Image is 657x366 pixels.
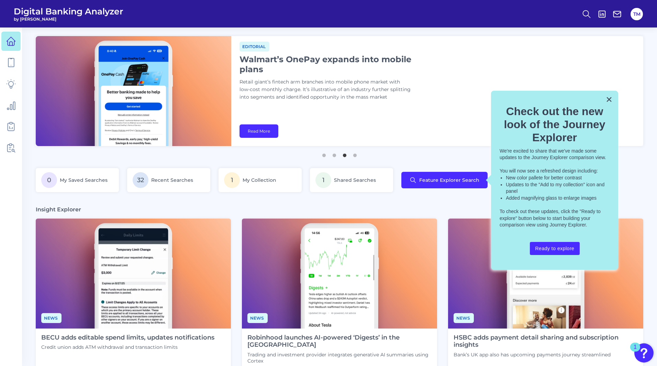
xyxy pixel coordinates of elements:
span: Recent Searches [151,177,193,183]
li: New color pallete for better contrast [506,175,610,181]
img: News - Phone (2).png [36,219,231,329]
div: 1 [634,347,637,356]
span: Editorial [240,42,269,52]
h4: BECU adds editable spend limits, updates notifications [41,334,214,342]
button: 3 [341,150,348,157]
p: Retail giant’s fintech arm branches into mobile phone market with low-cost monthly charge. It’s i... [240,78,411,101]
h1: Walmart’s OnePay expands into mobile plans [240,54,411,74]
h4: HSBC adds payment detail sharing and subscription insights [454,334,638,349]
p: Trading and investment provider integrates generative AI summaries using Cortex [247,352,432,364]
span: 32 [133,172,148,188]
button: Ready to explore [530,242,580,255]
button: 2 [331,150,338,157]
p: Bank’s UK app also has upcoming payments journey streamlined [454,352,638,358]
span: Feature Explorer Search [419,177,479,183]
p: We're excited to share that we've made some updates to the Journey Explorer comparison view. [500,148,610,161]
h3: Insight Explorer [36,206,81,213]
p: To check out these updates, click the "Ready to explore" button below to start building your comp... [500,208,610,229]
span: 1 [315,172,331,188]
button: TM [631,8,643,20]
span: News [247,313,268,323]
p: Credit union adds ATM withdrawal and transaction limits [41,344,214,350]
p: You will now see a refreshed design including: [500,168,610,175]
button: 4 [352,150,358,157]
span: News [41,313,62,323]
button: 1 [321,150,327,157]
span: 1 [224,172,240,188]
img: News - Phone.png [448,219,643,329]
span: My Collection [243,177,276,183]
span: by [PERSON_NAME] [14,16,123,22]
img: bannerImg [36,36,231,146]
li: Added magnifying glass to enlarge images [506,195,610,202]
span: Shared Searches [334,177,376,183]
a: Read More [240,124,278,138]
span: Digital Banking Analyzer [14,6,123,16]
button: Close [606,94,612,105]
li: Updates to the "Add to my collection" icon and panel [506,181,610,195]
span: News [454,313,474,323]
button: Open Resource Center, 1 new notification [634,343,654,363]
h2: Check out the new look of the Journey Explorer [500,105,610,144]
span: My Saved Searches [60,177,108,183]
h4: Robinhood launches AI-powered ‘Digests’ in the [GEOGRAPHIC_DATA] [247,334,432,349]
img: News - Phone (1).png [242,219,437,329]
span: 0 [41,172,57,188]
